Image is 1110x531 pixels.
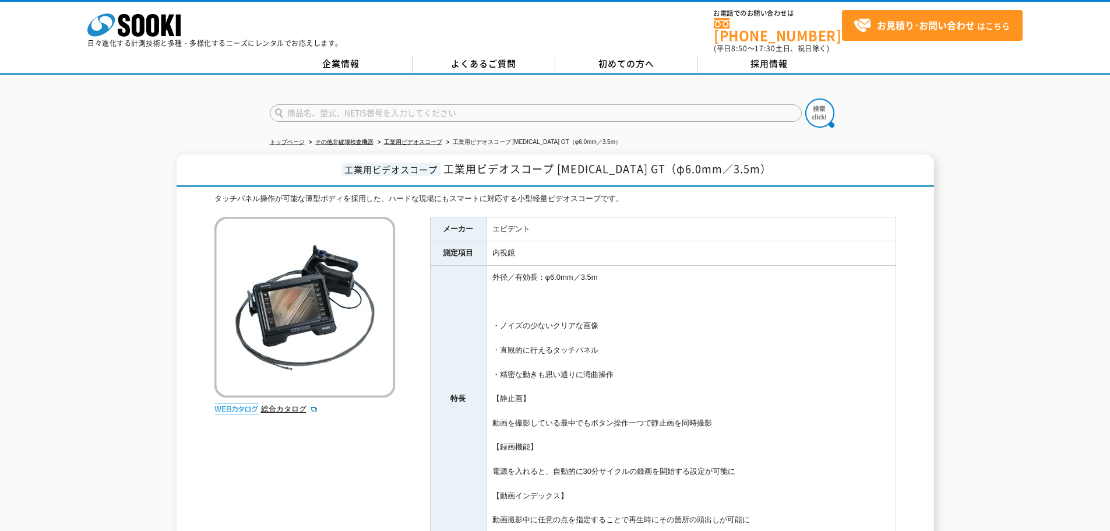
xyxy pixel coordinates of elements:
input: 商品名、型式、NETIS番号を入力してください [270,104,802,122]
a: 採用情報 [698,55,841,73]
img: 工業用ビデオスコープ IPLEX GT（φ6.0mm／3.5m） [214,217,395,398]
a: その他非破壊検査機器 [315,139,373,145]
span: (平日 ～ 土日、祝日除く) [714,43,829,54]
th: メーカー [430,217,486,241]
a: [PHONE_NUMBER] [714,18,842,42]
div: タッチパネル操作が可能な薄型ボディを採用した、ハードな現場にもスマートに対応する小型軽量ビデオスコープです。 [214,193,896,205]
td: 内視鏡 [486,241,896,266]
img: webカタログ [214,403,258,415]
a: 工業用ビデオスコープ [384,139,442,145]
img: btn_search.png [805,99,834,128]
li: 工業用ビデオスコープ [MEDICAL_DATA] GT（φ6.0mm／3.5m） [444,136,621,149]
a: お見積り･お問い合わせはこちら [842,10,1023,41]
span: はこちら [854,17,1010,34]
span: 17:30 [755,43,776,54]
span: お電話でのお問い合わせは [714,10,842,17]
a: 総合カタログ [261,405,318,413]
td: エビデント [486,217,896,241]
p: 日々進化する計測技術と多種・多様化するニーズにレンタルでお応えします。 [87,40,343,47]
a: 企業情報 [270,55,413,73]
span: 工業用ビデオスコープ [341,163,441,176]
a: トップページ [270,139,305,145]
span: 初めての方へ [598,57,654,70]
span: 工業用ビデオスコープ [MEDICAL_DATA] GT（φ6.0mm／3.5m） [443,161,771,177]
th: 測定項目 [430,241,486,266]
a: 初めての方へ [555,55,698,73]
a: よくあるご質問 [413,55,555,73]
strong: お見積り･お問い合わせ [877,18,975,32]
span: 8:50 [731,43,748,54]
